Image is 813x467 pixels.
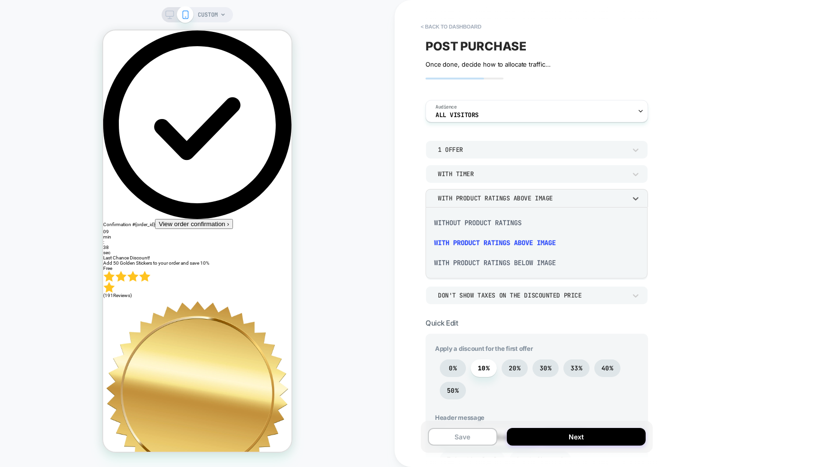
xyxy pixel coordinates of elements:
[507,428,646,446] button: Next
[429,253,644,273] div: With Product Ratings Below Image
[429,233,644,253] div: With Product Ratings Above Image
[428,428,497,446] button: Save
[56,190,126,197] span: View order confirmation ›
[429,213,644,233] div: Without Product Ratings
[416,19,486,34] button: < back to dashboard
[52,189,130,199] button: View order confirmation ›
